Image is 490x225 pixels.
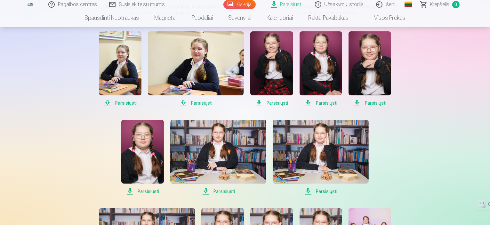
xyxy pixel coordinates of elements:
a: Parsisiųsti [273,120,369,195]
img: /fa2 [27,3,34,6]
span: Parsisiųsti [121,188,164,195]
a: Parsisiųsti [148,31,244,107]
span: 0 [452,1,460,8]
a: Magnetai [147,9,184,27]
span: Krepšelis [430,1,450,8]
a: Puodeliai [184,9,221,27]
a: Parsisiųsti [99,31,141,107]
a: Parsisiųsti [121,120,164,195]
span: Parsisiųsti [250,99,293,107]
a: Spausdinti nuotraukas [77,9,147,27]
span: Parsisiųsti [273,188,369,195]
a: Parsisiųsti [300,31,342,107]
a: Parsisiųsti [170,120,266,195]
a: Visos prekės [357,9,413,27]
a: Raktų pakabukas [301,9,357,27]
a: Suvenyrai [221,9,259,27]
a: Kalendoriai [259,9,301,27]
a: Parsisiųsti [349,31,391,107]
span: Parsisiųsti [300,99,342,107]
span: Parsisiųsti [99,99,141,107]
span: Parsisiųsti [349,99,391,107]
span: Parsisiųsti [170,188,266,195]
span: Parsisiųsti [148,99,244,107]
a: Parsisiųsti [250,31,293,107]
